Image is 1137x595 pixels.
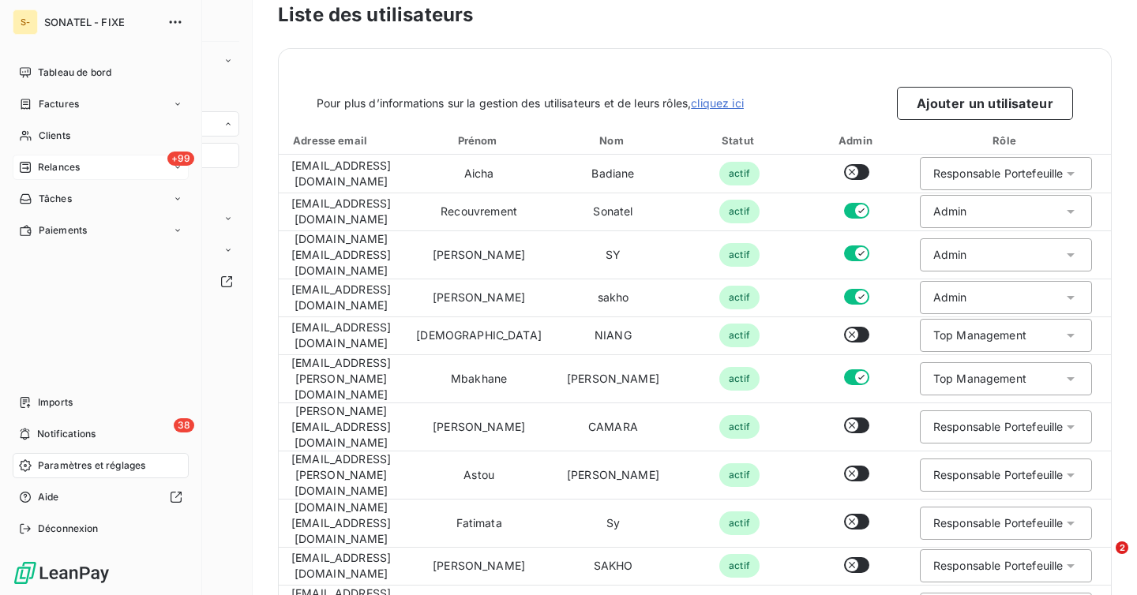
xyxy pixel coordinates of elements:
[39,223,87,238] span: Paiements
[279,316,403,354] td: [EMAIL_ADDRESS][DOMAIN_NAME]
[279,402,403,451] td: [PERSON_NAME][EMAIL_ADDRESS][DOMAIN_NAME]
[44,16,158,28] span: SONATEL - FIXE
[554,279,672,316] td: sakho
[933,467,1064,483] div: Responsable Portefeuille
[279,547,403,585] td: [EMAIL_ADDRESS][DOMAIN_NAME]
[39,192,72,206] span: Tâches
[933,419,1064,435] div: Responsable Portefeuille
[38,395,73,410] span: Imports
[403,547,554,585] td: [PERSON_NAME]
[933,204,967,219] div: Admin
[403,316,554,354] td: [DEMOGRAPHIC_DATA]
[691,96,744,110] a: cliquez ici
[167,152,194,166] span: +99
[279,279,403,316] td: [EMAIL_ADDRESS][DOMAIN_NAME]
[554,499,672,547] td: Sy
[933,247,967,263] div: Admin
[38,65,111,80] span: Tableau de bord
[174,418,194,432] span: 38
[1083,541,1121,579] iframe: Intercom live chat
[279,126,403,155] th: Toggle SortBy
[13,560,111,586] img: Logo LeanPay
[719,243,760,267] span: actif
[278,1,1112,29] h3: Liste des utilisateurs
[403,126,554,155] th: Toggle SortBy
[279,155,403,193] td: [EMAIL_ADDRESS][DOMAIN_NAME]
[554,126,672,155] th: Toggle SortBy
[317,95,744,111] span: Pour plus d’informations sur la gestion des utilisateurs et de leurs rôles,
[719,324,760,347] span: actif
[279,354,403,402] td: [EMAIL_ADDRESS][PERSON_NAME][DOMAIN_NAME]
[407,133,551,148] div: Prénom
[554,354,672,402] td: [PERSON_NAME]
[554,547,672,585] td: SAKHO
[38,490,59,504] span: Aide
[910,133,1102,148] div: Rôle
[39,97,79,111] span: Factures
[13,9,38,35] div: S-
[279,499,403,547] td: [DOMAIN_NAME][EMAIL_ADDRESS][DOMAIN_NAME]
[672,126,807,155] th: Toggle SortBy
[897,87,1073,120] button: Ajouter un utilisateur
[719,162,760,185] span: actif
[39,129,70,143] span: Clients
[810,133,904,148] div: Admin
[933,558,1064,574] div: Responsable Portefeuille
[554,451,672,499] td: [PERSON_NAME]
[554,230,672,279] td: SY
[933,371,1026,387] div: Top Management
[282,133,400,148] div: Adresse email
[719,511,760,535] span: actif
[38,522,99,536] span: Déconnexion
[279,230,403,279] td: [DOMAIN_NAME][EMAIL_ADDRESS][DOMAIN_NAME]
[403,451,554,499] td: Astou
[933,327,1026,343] div: Top Management
[38,160,80,174] span: Relances
[554,193,672,230] td: Sonatel
[1116,541,1128,554] span: 2
[675,133,804,148] div: Statut
[403,230,554,279] td: [PERSON_NAME]
[933,166,1064,181] div: Responsable Portefeuille
[554,402,672,451] td: CAMARA
[719,554,760,578] span: actif
[719,463,760,487] span: actif
[719,200,760,223] span: actif
[403,155,554,193] td: Aicha
[279,451,403,499] td: [EMAIL_ADDRESS][PERSON_NAME][DOMAIN_NAME]
[403,499,554,547] td: Fatimata
[554,316,672,354] td: NIANG
[719,415,760,439] span: actif
[554,155,672,193] td: Badiane
[933,515,1064,531] div: Responsable Portefeuille
[933,290,967,305] div: Admin
[719,367,760,391] span: actif
[403,354,554,402] td: Mbakhane
[719,286,760,309] span: actif
[38,458,145,473] span: Paramètres et réglages
[403,279,554,316] td: [PERSON_NAME]
[279,193,403,230] td: [EMAIL_ADDRESS][DOMAIN_NAME]
[403,193,554,230] td: Recouvrement
[403,402,554,451] td: [PERSON_NAME]
[13,485,189,510] a: Aide
[37,427,96,441] span: Notifications
[557,133,669,148] div: Nom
